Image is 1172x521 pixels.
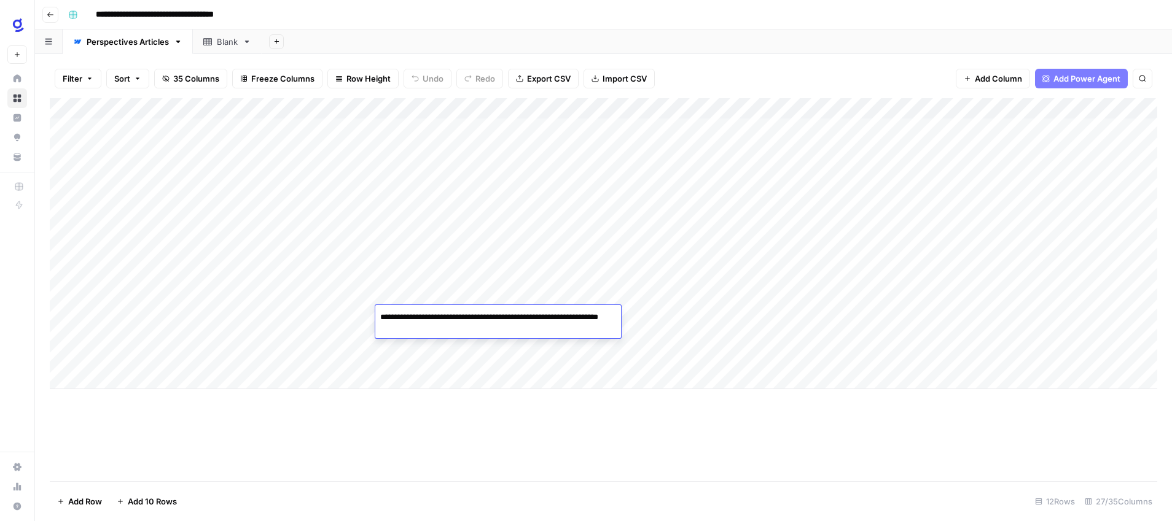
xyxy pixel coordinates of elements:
[217,36,238,48] div: Blank
[128,495,177,507] span: Add 10 Rows
[7,69,27,88] a: Home
[327,69,399,88] button: Row Height
[7,477,27,496] a: Usage
[7,496,27,516] button: Help + Support
[109,492,184,511] button: Add 10 Rows
[975,72,1022,85] span: Add Column
[173,72,219,85] span: 35 Columns
[527,72,571,85] span: Export CSV
[1030,492,1080,511] div: 12 Rows
[154,69,227,88] button: 35 Columns
[7,108,27,128] a: Insights
[475,72,495,85] span: Redo
[63,29,193,54] a: Perspectives Articles
[508,69,579,88] button: Export CSV
[584,69,655,88] button: Import CSV
[1080,492,1157,511] div: 27/35 Columns
[114,72,130,85] span: Sort
[106,69,149,88] button: Sort
[7,457,27,477] a: Settings
[956,69,1030,88] button: Add Column
[55,69,101,88] button: Filter
[63,72,82,85] span: Filter
[68,495,102,507] span: Add Row
[346,72,391,85] span: Row Height
[1035,69,1128,88] button: Add Power Agent
[423,72,443,85] span: Undo
[251,72,314,85] span: Freeze Columns
[456,69,503,88] button: Redo
[7,14,29,36] img: Glean SEO Ops Logo
[7,10,27,41] button: Workspace: Glean SEO Ops
[1053,72,1120,85] span: Add Power Agent
[404,69,451,88] button: Undo
[603,72,647,85] span: Import CSV
[50,492,109,511] button: Add Row
[7,88,27,108] a: Browse
[87,36,169,48] div: Perspectives Articles
[232,69,322,88] button: Freeze Columns
[7,147,27,167] a: Your Data
[193,29,262,54] a: Blank
[7,128,27,147] a: Opportunities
